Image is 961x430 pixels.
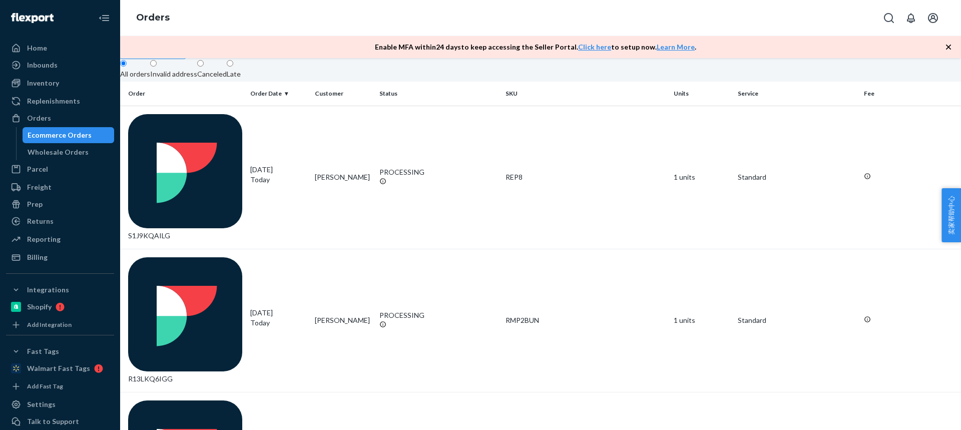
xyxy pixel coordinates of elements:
div: REP8 [506,172,666,182]
div: R13LKQ6IGG [128,257,242,384]
a: Inventory [6,75,114,91]
div: Orders [27,113,51,123]
a: Prep [6,196,114,212]
div: Prep [27,199,43,209]
input: All orders [120,60,127,67]
div: Billing [27,252,48,262]
p: Today [250,318,307,328]
div: PROCESSING [379,167,498,177]
button: 卖家帮助中心 [941,188,961,242]
p: 您可以直接通过该网址提交问题： （目前只支持英文） [15,134,225,163]
div: Freight [27,182,52,192]
td: [PERSON_NAME] [311,249,375,392]
th: Status [375,82,502,106]
p: Today [250,175,307,185]
a: Click here [578,43,611,51]
div: Settings [27,399,56,409]
div: Inventory [27,78,59,88]
a: Parcel [6,161,114,177]
td: 1 units [670,106,734,249]
a: Orders [6,110,114,126]
a: Add Integration [6,319,114,331]
a: Ecommerce Orders [23,127,115,143]
a: Inbounds [6,57,114,73]
div: Reporting [27,234,61,244]
div: [DATE] [250,308,307,328]
div: Talk to Support [27,416,79,426]
button: Open notifications [901,8,921,28]
p: 如果您遇到了任何的问题或对我们的平台有任何疑问，最好的办法是联系我们的客服。 [15,90,225,119]
div: Integrations [27,285,69,295]
p: 提供准确的信息可以帮助客服团队将您的问题分配给正确的人员，并缩短解决问题的时间： [15,177,225,206]
th: Fee [860,82,961,106]
button: Open Search Box [879,8,899,28]
img: ticket_snap.PNG [15,221,225,317]
th: Order [120,82,246,106]
div: Returns [27,216,54,226]
p: Enable MFA within 24 days to keep accessing the Seller Portal. to setup now. . [375,42,696,52]
div: [DATE] [250,165,307,185]
a: Replenishments [6,93,114,109]
img: Flexport logo [11,13,54,23]
a: Orders [136,12,170,23]
input: Late [227,60,233,67]
button: Fast Tags [6,343,114,359]
a: Talk to Support [6,413,114,429]
p: 您也可以访问“卖家帮助中心”的其他资源： [15,337,225,366]
div: Late [227,69,241,79]
div: PROCESSING [379,310,498,320]
div: Customer [315,89,371,98]
a: Wholesale Orders [23,144,115,160]
td: [PERSON_NAME] [311,106,375,249]
div: Parcel [27,164,48,174]
div: Replenishments [27,96,80,106]
th: Service [734,82,860,106]
button: Close Navigation [94,8,114,28]
span: 直接联系客服平台 [15,69,111,82]
a: Home [6,40,114,56]
a: Freight [6,179,114,195]
div: All orders [120,69,150,79]
th: Units [670,82,734,106]
div: 358 如何在Deliverr提交并跟踪客服请求？ [15,20,225,54]
div: Wholesale Orders [28,147,89,157]
div: Canceled [197,69,227,79]
div: Ecommerce Orders [28,130,92,140]
div: Home [27,43,47,53]
button: Open account menu [923,8,943,28]
div: RMP2BUN [506,315,666,325]
a: [URL][DOMAIN_NAME] [135,135,224,146]
div: Invalid address [150,69,197,79]
p: Standard [738,172,856,182]
button: Integrations [6,282,114,298]
div: Add Fast Tag [27,382,63,390]
a: Add Fast Tag [6,380,114,392]
input: Canceled [197,60,204,67]
a: [URL][DOMAIN_NAME] [15,338,189,364]
a: Walmart Fast Tags [6,360,114,376]
p: Standard [738,315,856,325]
input: Invalid address [150,60,157,67]
td: 1 units [670,249,734,392]
th: SKU [502,82,670,106]
a: Learn More [657,43,695,51]
div: Fast Tags [27,346,59,356]
div: Walmart Fast Tags [27,363,90,373]
a: Reporting [6,231,114,247]
a: Returns [6,213,114,229]
a: Billing [6,249,114,265]
a: Settings [6,396,114,412]
div: S1J9KQAILG [128,114,242,241]
a: Shopify [6,299,114,315]
th: Order Date [246,82,311,106]
ol: breadcrumbs [128,4,178,33]
div: Shopify [27,302,52,312]
div: Add Integration [27,320,72,329]
div: Inbounds [27,60,58,70]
